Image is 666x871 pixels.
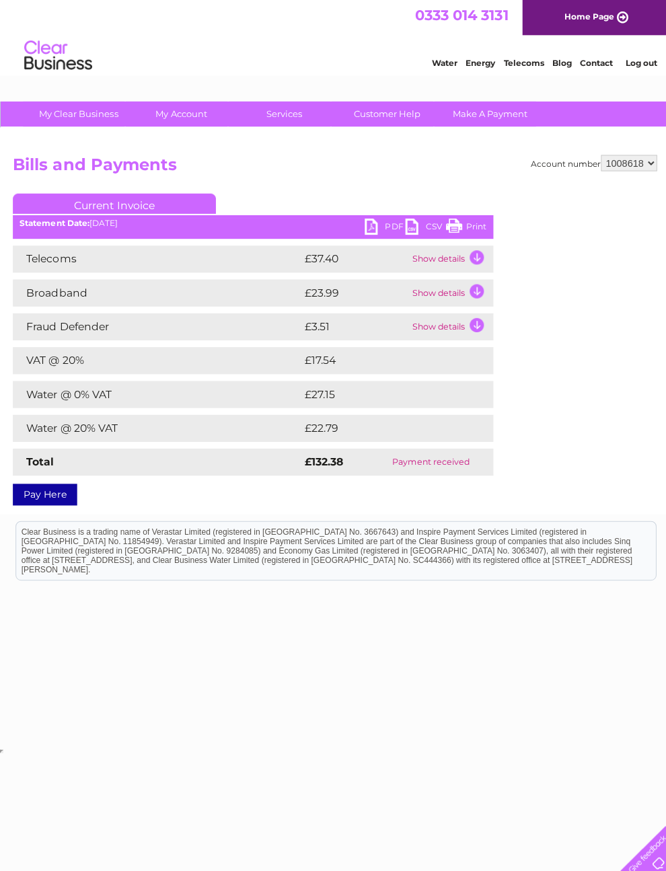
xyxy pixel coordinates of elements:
[13,311,299,338] td: Fraud Defender
[463,57,492,67] a: Energy
[406,311,490,338] td: Show details
[16,7,652,65] div: Clear Business is a trading name of Verastar Limited (registered in [GEOGRAPHIC_DATA] No. 3667643...
[299,379,461,406] td: £27.15
[299,311,406,338] td: £3.51
[20,217,89,227] b: Statement Date:
[367,446,490,473] td: Payment received
[13,244,299,271] td: Telecoms
[443,217,484,237] a: Print
[23,101,134,126] a: My Clear Business
[406,244,490,271] td: Show details
[299,278,406,305] td: £23.99
[13,481,77,502] a: Pay Here
[13,379,299,406] td: Water @ 0% VAT
[501,57,541,67] a: Telecoms
[549,57,568,67] a: Blog
[412,7,505,24] a: 0333 014 3131
[429,57,455,67] a: Water
[13,278,299,305] td: Broadband
[299,345,461,372] td: £17.54
[26,453,54,465] strong: Total
[577,57,609,67] a: Contact
[363,217,403,237] a: PDF
[13,412,299,439] td: Water @ 20% VAT
[303,453,341,465] strong: £132.38
[403,217,443,237] a: CSV
[24,35,92,76] img: logo.png
[13,217,490,227] div: [DATE]
[299,244,406,271] td: £37.40
[406,278,490,305] td: Show details
[622,57,653,67] a: Log out
[432,101,543,126] a: Make A Payment
[299,412,463,439] td: £22.79
[13,154,653,180] h2: Bills and Payments
[125,101,236,126] a: My Account
[13,192,215,213] a: Current Invoice
[330,101,441,126] a: Customer Help
[13,345,299,372] td: VAT @ 20%
[527,154,653,170] div: Account number
[227,101,338,126] a: Services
